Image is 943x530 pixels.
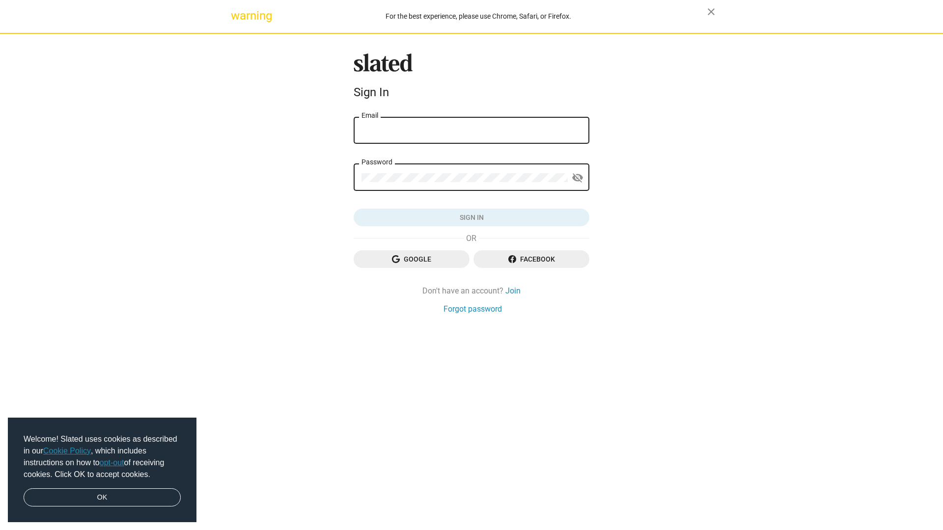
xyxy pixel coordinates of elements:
a: opt-out [100,458,124,467]
button: Show password [568,168,587,188]
span: Google [361,250,462,268]
a: Join [505,286,521,296]
button: Google [354,250,470,268]
button: Facebook [473,250,589,268]
div: cookieconsent [8,418,196,523]
a: Cookie Policy [43,447,91,455]
div: Don't have an account? [354,286,589,296]
sl-branding: Sign In [354,53,589,104]
mat-icon: visibility_off [572,170,583,185]
a: Forgot password [444,304,502,314]
mat-icon: close [705,6,717,18]
span: Facebook [481,250,582,268]
mat-icon: warning [231,10,243,22]
div: For the best experience, please use Chrome, Safari, or Firefox. [250,10,707,23]
div: Sign In [354,85,589,99]
span: Welcome! Slated uses cookies as described in our , which includes instructions on how to of recei... [24,433,181,480]
a: dismiss cookie message [24,488,181,507]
